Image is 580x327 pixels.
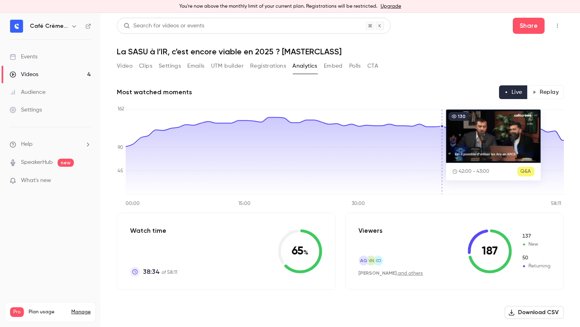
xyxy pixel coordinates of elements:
span: Help [21,140,33,149]
h1: La SASU à l’IR, c’est encore viable en 2025 ? [MASTERCLASS] [117,47,564,56]
span: new [58,159,74,167]
p: Viewers [358,226,383,236]
span: Returning [522,263,551,270]
button: Clips [139,60,152,72]
tspan: 45 [118,169,123,174]
a: SpeakerHub [21,158,53,167]
tspan: 90 [118,145,123,150]
button: Emails [187,60,204,72]
li: help-dropdown-opener [10,140,91,149]
div: Audience [10,88,46,96]
div: Search for videos or events [124,22,204,30]
span: AG [360,257,367,264]
button: Top Bar Actions [551,19,564,32]
button: Settings [159,60,181,72]
div: , [358,270,423,277]
button: Video [117,60,133,72]
button: Polls [349,60,361,72]
span: Pro [10,307,24,317]
tspan: 162 [118,107,124,112]
span: Plan usage [29,309,66,315]
button: Analytics [292,60,317,72]
tspan: 58:11 [551,201,561,206]
tspan: 15:00 [238,201,251,206]
button: Embed [324,60,343,72]
a: Upgrade [381,3,401,10]
span: What's new [21,176,51,185]
span: [PERSON_NAME] [358,270,397,276]
h6: Café Crème Club [30,22,68,30]
span: 38:34 [143,267,160,277]
tspan: 00:00 [126,201,140,206]
button: UTM builder [211,60,244,72]
button: Replay [527,85,564,99]
span: Returning [522,255,551,262]
tspan: 30:00 [352,201,365,206]
button: Share [513,18,545,34]
a: and others [398,271,423,276]
span: ko [375,257,381,264]
span: New [522,233,551,240]
img: Café Crème Club [10,20,23,33]
button: Registrations [250,60,286,72]
span: NN [368,257,374,264]
a: Manage [71,309,91,315]
div: Videos [10,70,38,79]
button: Live [499,85,528,99]
button: Download CSV [505,306,564,319]
div: Events [10,53,37,61]
h2: Most watched moments [117,87,192,97]
p: of 58:11 [143,267,177,277]
p: Watch time [130,226,177,236]
span: New [522,241,551,248]
div: Settings [10,106,42,114]
button: CTA [367,60,378,72]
